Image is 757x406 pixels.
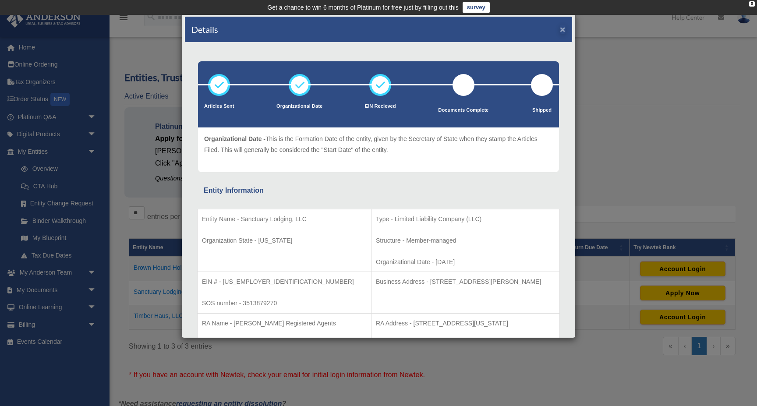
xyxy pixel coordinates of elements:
div: Get a chance to win 6 months of Platinum for free just by filling out this [267,2,459,13]
span: Organizational Date - [204,135,265,142]
p: RA Address - [STREET_ADDRESS][US_STATE] [376,318,555,329]
p: Structure - Member-managed [376,235,555,246]
p: Organization State - [US_STATE] [202,235,367,246]
h4: Details [191,23,218,35]
p: SOS number - 3513879270 [202,298,367,309]
p: Organizational Date - [DATE] [376,257,555,268]
p: Articles Sent [204,102,234,111]
p: This is the Formation Date of the entity, given by the Secretary of State when they stamp the Art... [204,134,553,155]
div: close [749,1,755,7]
p: Organizational Date [276,102,322,111]
p: EIN # - [US_EMPLOYER_IDENTIFICATION_NUMBER] [202,276,367,287]
p: RA Name - [PERSON_NAME] Registered Agents [202,318,367,329]
p: Entity Name - Sanctuary Lodging, LLC [202,214,367,225]
p: Documents Complete [438,106,488,115]
div: Entity Information [204,184,553,197]
a: survey [463,2,490,13]
p: Type - Limited Liability Company (LLC) [376,214,555,225]
p: EIN Recieved [365,102,396,111]
p: Shipped [531,106,553,115]
button: × [560,25,566,34]
p: Business Address - [STREET_ADDRESS][PERSON_NAME] [376,276,555,287]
